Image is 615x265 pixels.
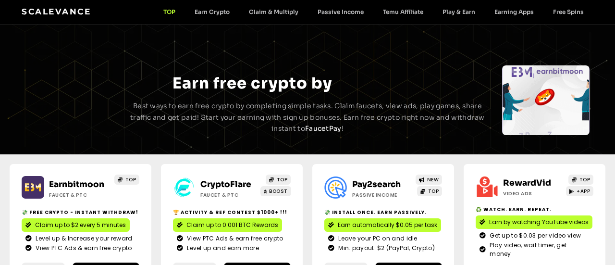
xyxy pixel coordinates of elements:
span: TOP [125,176,136,183]
span: View PTC Ads & earn free crypto [33,244,132,252]
a: TOP [114,175,139,185]
span: Earn by watching YouTube videos [489,218,589,227]
a: Pay2search [352,179,401,189]
h2: ♻️ Watch. Earn. Repeat. [476,206,593,213]
a: Scalevance [22,7,91,16]
a: Earning Apps [485,8,543,15]
span: Leave your PC on and idle [336,234,418,243]
span: +APP [577,188,590,195]
span: Claim up to 0.001 BTC Rewards [186,221,278,229]
span: Earn automatically $0.05 per task [338,221,437,229]
a: Passive Income [308,8,373,15]
span: TOP [428,188,439,195]
h2: 💸 Free crypto - Instant withdraw! [22,209,139,216]
a: Claim & Multiply [239,8,308,15]
a: Earnbitmoon [49,179,104,189]
div: Slides [502,65,590,135]
a: Free Spins [543,8,593,15]
h2: 💸 Install Once. Earn Passively. [324,209,442,216]
span: Level up & Increase your reward [33,234,132,243]
a: CryptoFlare [200,179,251,189]
a: Earn Crypto [185,8,239,15]
h2: Faucet & PTC [200,191,260,199]
span: Get up to $0.03 per video view [487,231,581,240]
a: +APP [566,186,594,196]
span: BOOST [269,188,288,195]
a: Claim up to 0.001 BTC Rewards [173,218,282,232]
a: NEW [416,175,442,185]
span: Level up and earn more [184,244,259,252]
span: TOP [277,176,288,183]
a: TOP [417,186,442,196]
nav: Menu [154,8,593,15]
div: Slides [25,65,113,135]
a: FaucetPay [305,124,342,133]
span: Play video, wait timer, get money [487,241,590,258]
a: TOP [266,175,291,185]
span: TOP [579,176,590,183]
h2: 🏆 Activity & ref contest $1000+ !!! [173,209,291,216]
a: TOP [568,175,593,185]
h2: Passive Income [352,191,412,199]
a: BOOST [260,186,291,196]
a: RewardVid [503,178,551,188]
a: Earn by watching YouTube videos [476,215,592,229]
h2: Faucet & PTC [49,191,109,199]
span: Claim up to $2 every 5 minutes [35,221,126,229]
a: Earn automatically $0.05 per task [324,218,441,232]
a: Temu Affiliate [373,8,433,15]
a: TOP [154,8,185,15]
span: Earn free crypto by [172,74,332,93]
span: Min. payout: $2 (PayPal, Crypto) [336,244,435,252]
p: Best ways to earn free crypto by completing simple tasks. Claim faucets, view ads, play games, sh... [129,101,486,135]
span: View PTC Ads & earn free crypto [184,234,283,243]
a: Claim up to $2 every 5 minutes [22,218,130,232]
a: Play & Earn [433,8,485,15]
h2: Video ads [503,190,563,197]
span: NEW [427,176,439,183]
